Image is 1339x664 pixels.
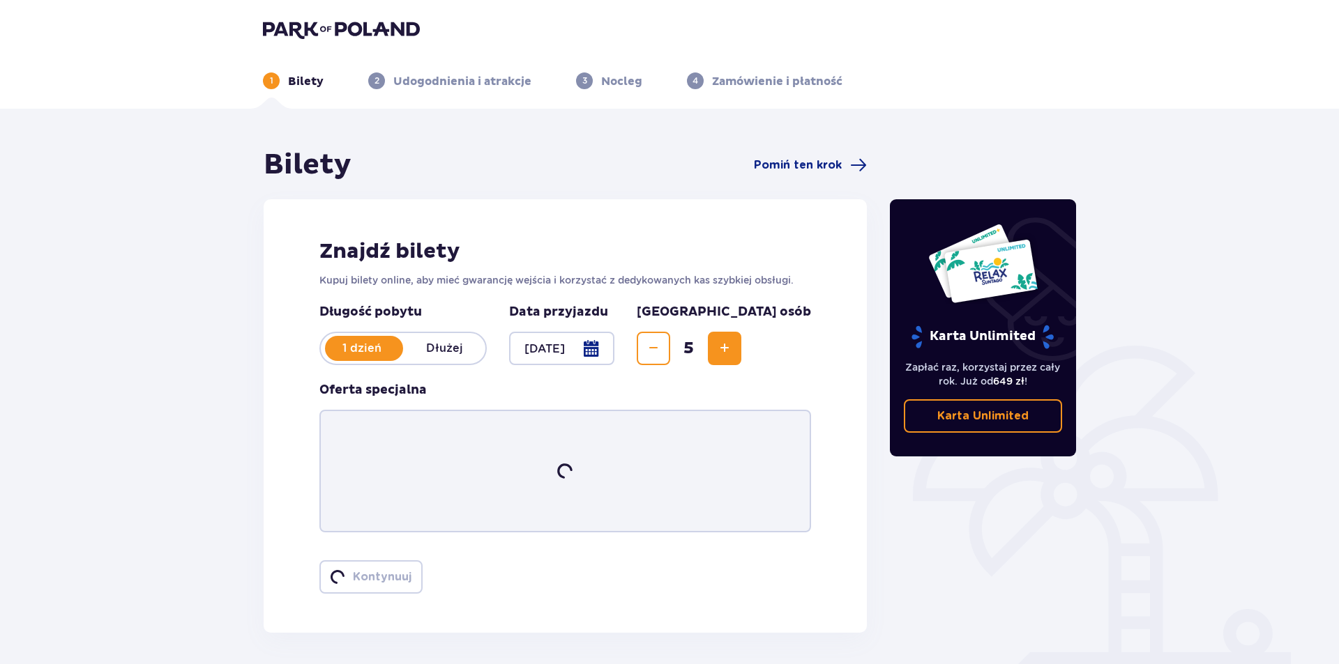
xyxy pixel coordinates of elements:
p: Kontynuuj [353,569,411,585]
a: Pomiń ten krok [754,157,867,173]
p: Karta Unlimited [937,408,1029,424]
span: Pomiń ten krok [754,157,842,173]
h2: Znajdź bilety [319,238,811,265]
p: Dłużej [403,341,485,356]
div: 4Zamówienie i płatność [687,72,842,89]
p: Udogodnienia i atrakcje [393,74,531,89]
button: Zmniejsz [637,332,670,365]
div: 1Bilety [263,72,324,89]
p: Kupuj bilety online, aby mieć gwarancję wejścia i korzystać z dedykowanych kas szybkiej obsługi. [319,273,811,287]
p: [GEOGRAPHIC_DATA] osób [637,304,811,321]
button: Zwiększ [708,332,741,365]
p: 4 [693,75,698,87]
h3: Oferta specjalna [319,382,427,399]
div: 2Udogodnienia i atrakcje [368,72,531,89]
p: Nocleg [601,74,642,89]
img: loader [556,462,574,480]
p: Bilety [288,74,324,89]
p: Karta Unlimited [910,325,1055,349]
p: Zapłać raz, korzystaj przez cały rok. Już od ! [904,360,1063,388]
span: 649 zł [993,376,1024,387]
img: Dwie karty całoroczne do Suntago z napisem 'UNLIMITED RELAX', na białym tle z tropikalnymi liśćmi... [928,223,1038,304]
span: 5 [673,338,705,359]
p: 3 [582,75,587,87]
img: loader [331,570,345,584]
p: Długość pobytu [319,304,487,321]
h1: Bilety [264,148,351,183]
div: 3Nocleg [576,72,642,89]
a: Karta Unlimited [904,399,1063,433]
p: Zamówienie i płatność [712,74,842,89]
p: 2 [375,75,379,87]
button: loaderKontynuuj [319,560,423,594]
img: Park of Poland logo [263,20,420,39]
p: 1 dzień [321,341,403,356]
p: 1 [270,75,273,87]
p: Data przyjazdu [509,304,608,321]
